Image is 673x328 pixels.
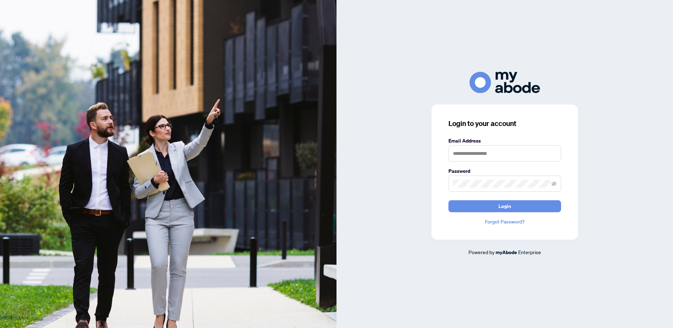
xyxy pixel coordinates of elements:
label: Email Address [448,137,561,145]
span: Login [498,201,511,212]
a: myAbode [496,248,517,256]
span: Enterprise [518,249,541,255]
span: eye-invisible [552,181,556,186]
h3: Login to your account [448,119,561,128]
button: Login [448,200,561,212]
span: Powered by [468,249,495,255]
a: Forgot Password? [448,218,561,226]
label: Password [448,167,561,175]
img: ma-logo [470,72,540,93]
